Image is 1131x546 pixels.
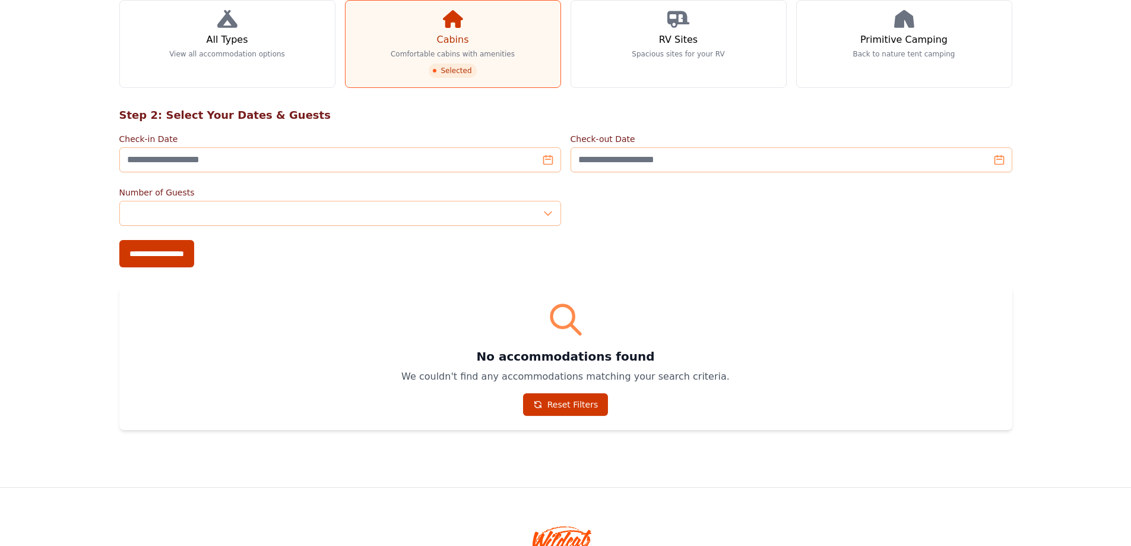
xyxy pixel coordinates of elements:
p: Comfortable cabins with amenities [391,49,515,59]
h3: RV Sites [659,33,698,47]
h2: Step 2: Select Your Dates & Guests [119,107,1012,124]
h3: Cabins [436,33,468,47]
a: Reset Filters [523,393,609,416]
p: Back to nature tent camping [853,49,955,59]
span: Selected [429,64,476,78]
label: Check-out Date [571,133,1012,145]
p: Spacious sites for your RV [632,49,724,59]
label: Number of Guests [119,187,561,198]
h3: Primitive Camping [860,33,948,47]
h3: All Types [206,33,248,47]
h3: No accommodations found [134,348,998,365]
label: Check-in Date [119,133,561,145]
p: View all accommodation options [169,49,285,59]
p: We couldn't find any accommodations matching your search criteria. [134,370,998,384]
